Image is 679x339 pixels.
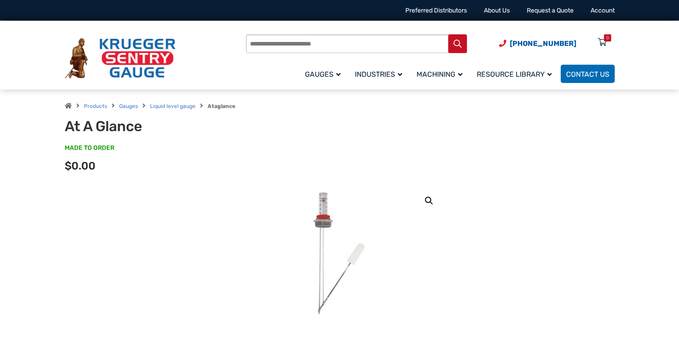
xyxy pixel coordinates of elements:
a: Machining [411,63,471,84]
a: Resource Library [471,63,561,84]
a: Preferred Distributors [405,7,467,14]
a: About Us [484,7,510,14]
a: Products [84,103,107,109]
a: Gauges [300,63,350,84]
span: Resource Library [477,70,552,79]
span: Gauges [305,70,341,79]
a: Phone Number (920) 434-8860 [499,38,576,49]
h1: At A Glance [65,118,285,135]
a: Liquid level gauge [150,103,196,109]
span: MADE TO ORDER [65,144,114,153]
span: Machining [417,70,462,79]
img: At A Glance [286,186,393,319]
a: View full-screen image gallery [421,193,437,209]
div: 0 [606,34,609,41]
span: [PHONE_NUMBER] [510,39,576,48]
img: Krueger Sentry Gauge [65,38,175,79]
span: Industries [355,70,402,79]
span: Contact Us [566,70,609,79]
a: Account [591,7,615,14]
a: Gauges [119,103,138,109]
span: $0.00 [65,160,96,172]
a: Industries [350,63,411,84]
a: Contact Us [561,65,615,83]
strong: Ataglance [208,103,235,109]
a: Request a Quote [527,7,574,14]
